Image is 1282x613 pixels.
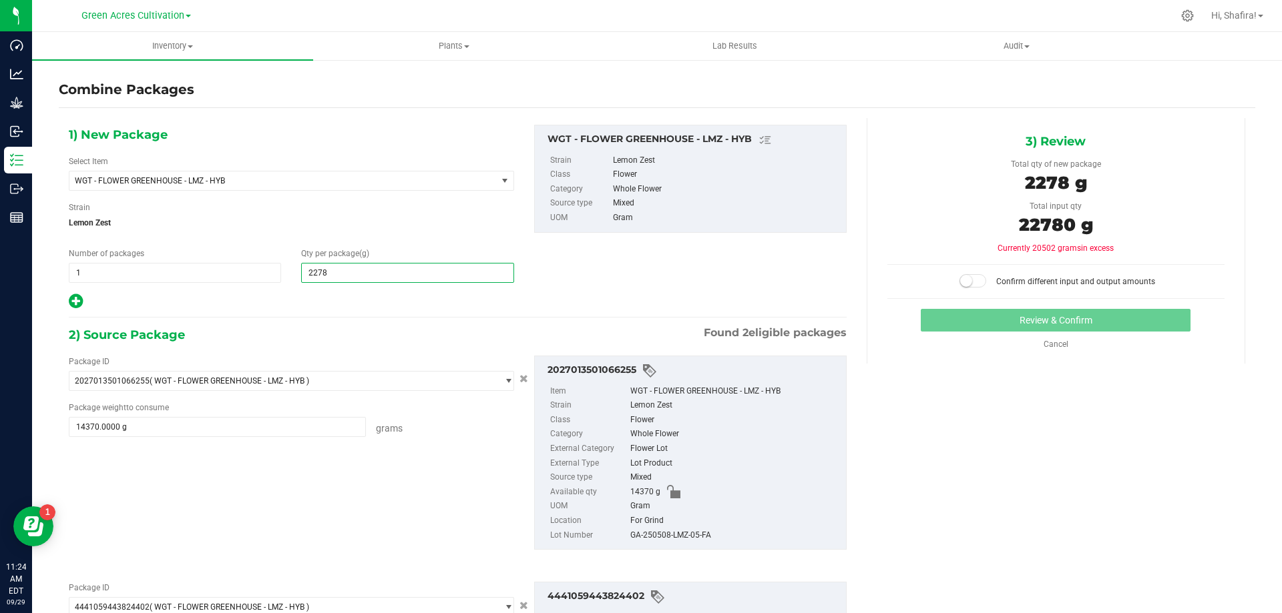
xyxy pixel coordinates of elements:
a: Audit [876,32,1157,60]
iframe: Resource center [13,506,53,546]
inline-svg: Grow [10,96,23,109]
span: 14370 g [630,485,660,500]
label: Strain [550,398,628,413]
label: Class [550,167,610,182]
span: 2) Source Package [69,325,185,345]
div: WGT - FLOWER GREENHOUSE - LMZ - HYB [548,132,839,148]
span: Found eligible packages [704,325,847,341]
inline-svg: Inventory [10,153,23,167]
p: 11:24 AM EDT [6,561,26,597]
inline-svg: Reports [10,211,23,224]
a: Plants [313,32,594,60]
div: Mixed [630,470,839,485]
input: 1 [69,263,280,282]
label: Select Item [69,155,108,167]
div: Flower Lot [630,442,839,456]
label: Lot Number [550,528,628,543]
inline-svg: Analytics [10,67,23,81]
button: Cancel button [515,370,532,389]
span: WGT - FLOWER GREENHOUSE - LMZ - HYB [75,176,475,185]
span: Currently 20502 grams [998,243,1114,253]
p: 09/29 [6,597,26,607]
div: Gram [630,499,839,514]
span: 22780 g [1019,214,1093,235]
label: External Category [550,442,628,456]
div: 4441059443824402 [548,589,839,605]
a: Cancel [1044,340,1068,349]
span: 3) Review [1026,131,1086,151]
div: Lemon Zest [630,398,839,413]
span: in excess [1081,243,1114,253]
span: Lab Results [694,40,775,52]
div: Flower [630,413,839,428]
span: Total qty of new package [1011,159,1101,169]
label: Location [550,514,628,528]
span: Package to consume [69,403,169,412]
span: Total input qty [1030,201,1082,211]
label: Item [550,384,628,399]
div: For Grind [630,514,839,528]
span: Number of packages [69,249,144,258]
span: 1) New Package [69,125,168,145]
div: Lemon Zest [613,153,839,168]
div: Flower [613,167,839,182]
label: UOM [550,499,628,514]
span: Package ID [69,357,110,366]
label: Available qty [550,485,628,500]
span: Hi, Shafira! [1211,10,1257,21]
div: Whole Flower [613,182,839,197]
input: 14370.0000 g [69,418,365,436]
label: External Type [550,456,628,471]
span: 2 [742,326,749,339]
span: Qty per package [301,249,369,258]
div: Whole Flower [630,427,839,442]
span: select [497,372,513,390]
div: Gram [613,211,839,225]
span: 2027013501066255 [75,376,150,386]
span: ( WGT - FLOWER GREENHOUSE - LMZ - HYB ) [150,376,309,386]
a: Lab Results [594,32,875,60]
span: Add new output [69,299,83,309]
label: Source type [550,470,628,485]
span: Audit [877,40,1156,52]
label: Strain [550,153,610,168]
span: Green Acres Cultivation [81,10,184,21]
a: Inventory [32,32,313,60]
span: Lemon Zest [69,213,514,233]
span: Grams [376,423,403,434]
span: 4441059443824402 [75,602,150,612]
div: Manage settings [1179,9,1196,22]
span: select [497,171,513,190]
span: Package ID [69,583,110,592]
inline-svg: Inbound [10,125,23,138]
label: Class [550,413,628,428]
label: Category [550,427,628,442]
h4: Combine Packages [59,80,194,99]
div: WGT - FLOWER GREENHOUSE - LMZ - HYB [630,384,839,399]
label: Category [550,182,610,197]
label: Source type [550,196,610,211]
inline-svg: Outbound [10,182,23,195]
label: Strain [69,201,90,213]
span: Plants [314,40,594,52]
span: Inventory [32,40,313,52]
span: 2278 g [1025,172,1087,193]
inline-svg: Dashboard [10,39,23,52]
div: Lot Product [630,456,839,471]
label: UOM [550,211,610,225]
div: 2027013501066255 [548,363,839,379]
span: weight [102,403,126,412]
button: Review & Confirm [921,309,1191,332]
iframe: Resource center unread badge [39,504,55,520]
div: Mixed [613,196,839,211]
div: GA-250508-LMZ-05-FA [630,528,839,543]
span: Confirm different input and output amounts [996,277,1155,286]
span: ( WGT - FLOWER GREENHOUSE - LMZ - HYB ) [150,602,309,612]
span: (g) [359,249,369,258]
